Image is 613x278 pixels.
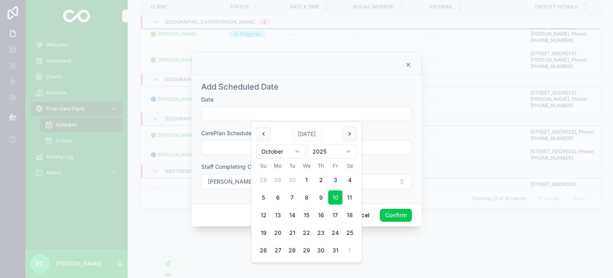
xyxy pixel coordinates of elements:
[328,162,342,170] th: Friday
[314,226,328,240] button: Thursday, October 23rd, 2025
[314,173,328,187] button: Thursday, October 2nd, 2025
[342,226,357,240] button: Saturday, October 25th, 2025
[256,243,271,258] button: Sunday, October 26th, 2025
[285,243,299,258] button: Tuesday, October 28th, 2025
[328,226,342,240] button: Friday, October 24th, 2025
[256,208,271,222] button: Sunday, October 12th, 2025
[285,208,299,222] button: Tuesday, October 14th, 2025
[342,190,357,205] button: Saturday, October 11th, 2025
[285,173,299,187] button: Tuesday, September 30th, 2025
[342,208,357,222] button: Saturday, October 18th, 2025
[328,190,342,205] button: Today, Friday, October 10th, 2025, selected
[299,162,314,170] th: Wednesday
[271,162,285,170] th: Monday
[328,243,342,258] button: Friday, October 31st, 2025
[256,226,271,240] button: Sunday, October 19th, 2025
[299,226,314,240] button: Wednesday, October 22nd, 2025
[256,190,271,205] button: Sunday, October 5th, 2025
[380,209,412,222] button: Confirm
[285,190,299,205] button: Tuesday, October 7th, 2025
[299,208,314,222] button: Wednesday, October 15th, 2025
[256,162,357,258] table: October 2025
[328,173,342,187] button: Friday, October 3rd, 2025
[314,208,328,222] button: Thursday, October 16th, 2025
[256,173,271,187] button: Sunday, September 28th, 2025
[285,162,299,170] th: Tuesday
[271,226,285,240] button: Monday, October 20th, 2025
[299,243,314,258] button: Wednesday, October 29th, 2025
[314,243,328,258] button: Thursday, October 30th, 2025
[314,162,328,170] th: Thursday
[201,81,279,92] h1: Add Scheduled Date
[201,174,412,189] button: Select Button
[342,243,357,258] button: Saturday, November 1st, 2025
[342,173,357,187] button: Saturday, October 4th, 2025
[256,162,271,170] th: Sunday
[299,190,314,205] button: Wednesday, October 8th, 2025
[201,130,270,136] span: CarePlan Scheduled Time
[285,226,299,240] button: Tuesday, October 21st, 2025
[271,243,285,258] button: Monday, October 27th, 2025
[271,208,285,222] button: Monday, October 13th, 2025
[201,163,273,170] span: Staff Completing Care Plan
[342,162,357,170] th: Saturday
[299,173,314,187] button: Wednesday, October 1st, 2025
[314,190,328,205] button: Thursday, October 9th, 2025
[328,208,342,222] button: Friday, October 17th, 2025
[271,173,285,187] button: Monday, September 29th, 2025
[201,96,214,103] span: Date
[271,190,285,205] button: Monday, October 6th, 2025
[208,178,254,186] span: [PERSON_NAME]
